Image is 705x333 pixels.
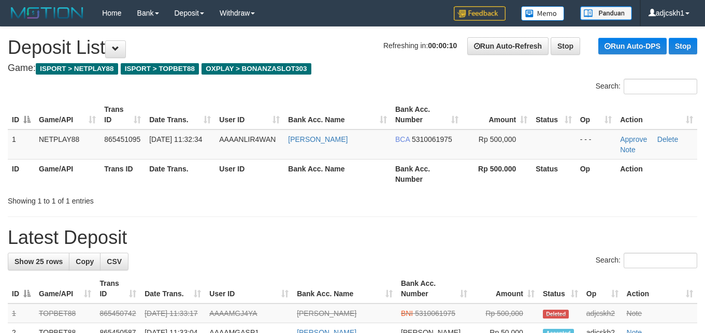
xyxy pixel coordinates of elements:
[669,38,697,54] a: Stop
[620,135,647,143] a: Approve
[288,135,348,143] a: [PERSON_NAME]
[8,253,69,270] a: Show 25 rows
[521,6,565,21] img: Button%20Memo.svg
[8,5,87,21] img: MOTION_logo.png
[100,100,145,129] th: Trans ID: activate to sort column ascending
[76,257,94,266] span: Copy
[149,135,202,143] span: [DATE] 11:32:34
[401,309,413,317] span: BNI
[463,100,531,129] th: Amount: activate to sort column ascending
[35,303,95,323] td: TOPBET88
[205,274,293,303] th: User ID: activate to sort column ascending
[391,100,463,129] th: Bank Acc. Number: activate to sort column ascending
[8,274,35,303] th: ID: activate to sort column descending
[8,63,697,74] h4: Game:
[15,257,63,266] span: Show 25 rows
[8,129,35,160] td: 1
[576,129,616,160] td: - - -
[576,159,616,189] th: Op
[397,274,471,303] th: Bank Acc. Number: activate to sort column ascending
[616,100,697,129] th: Action: activate to sort column ascending
[121,63,199,75] span: ISPORT > TOPBET88
[539,274,582,303] th: Status: activate to sort column ascending
[35,100,100,129] th: Game/API: activate to sort column ascending
[624,253,697,268] input: Search:
[100,159,145,189] th: Trans ID
[383,41,457,50] span: Refreshing in:
[35,159,100,189] th: Game/API
[657,135,678,143] a: Delete
[395,135,410,143] span: BCA
[219,135,276,143] span: AAAANLIR4WAN
[531,159,575,189] th: Status
[140,274,205,303] th: Date Trans.: activate to sort column ascending
[35,274,95,303] th: Game/API: activate to sort column ascending
[36,63,118,75] span: ISPORT > NETPLAY88
[582,274,623,303] th: Op: activate to sort column ascending
[293,274,397,303] th: Bank Acc. Name: activate to sort column ascending
[35,129,100,160] td: NETPLAY88
[140,303,205,323] td: [DATE] 11:33:17
[467,37,549,55] a: Run Auto-Refresh
[471,303,539,323] td: Rp 500,000
[215,100,284,129] th: User ID: activate to sort column ascending
[596,253,697,268] label: Search:
[463,159,531,189] th: Rp 500.000
[145,100,215,129] th: Date Trans.: activate to sort column ascending
[623,274,697,303] th: Action: activate to sort column ascending
[8,303,35,323] td: 1
[100,253,128,270] a: CSV
[598,38,667,54] a: Run Auto-DPS
[8,192,286,206] div: Showing 1 to 1 of 1 entries
[297,309,356,317] a: [PERSON_NAME]
[284,100,391,129] th: Bank Acc. Name: activate to sort column ascending
[69,253,100,270] a: Copy
[104,135,140,143] span: 865451095
[428,41,457,50] strong: 00:00:10
[145,159,215,189] th: Date Trans.
[624,79,697,94] input: Search:
[596,79,697,94] label: Search:
[454,6,506,21] img: Feedback.jpg
[479,135,516,143] span: Rp 500,000
[620,146,636,154] a: Note
[95,274,140,303] th: Trans ID: activate to sort column ascending
[627,309,642,317] a: Note
[8,100,35,129] th: ID: activate to sort column descending
[415,309,455,317] span: Copy 5310061975 to clipboard
[95,303,140,323] td: 865450742
[616,159,697,189] th: Action
[107,257,122,266] span: CSV
[551,37,580,55] a: Stop
[576,100,616,129] th: Op: activate to sort column ascending
[391,159,463,189] th: Bank Acc. Number
[202,63,311,75] span: OXPLAY > BONANZASLOT303
[471,274,539,303] th: Amount: activate to sort column ascending
[543,310,569,318] span: Deleted
[531,100,575,129] th: Status: activate to sort column ascending
[8,159,35,189] th: ID
[412,135,452,143] span: Copy 5310061975 to clipboard
[582,303,623,323] td: adjcskh2
[8,227,697,248] h1: Latest Deposit
[284,159,391,189] th: Bank Acc. Name
[8,37,697,58] h1: Deposit List
[205,303,293,323] td: AAAAMGJ4YA
[580,6,632,20] img: panduan.png
[215,159,284,189] th: User ID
